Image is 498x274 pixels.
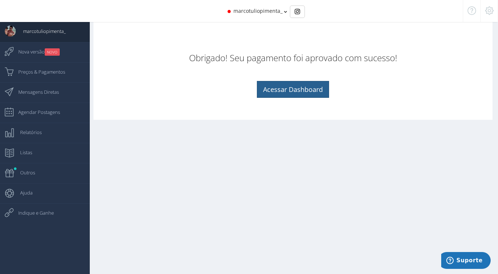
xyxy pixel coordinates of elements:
span: Nova versão [11,42,60,61]
span: Relatórios [13,123,42,141]
span: Indique e Ganhe [11,204,54,222]
img: User Image [5,26,16,37]
span: Preços & Pagamentos [11,63,65,81]
span: Agendar Postagens [11,103,60,121]
span: marcotuliopimenta_ [233,7,283,14]
span: marcotuliopimenta_ [16,22,66,40]
span: Mensagens Diretas [11,83,59,101]
iframe: Abre um widget para que você possa encontrar mais informações [441,252,491,270]
span: Ajuda [13,184,33,202]
span: Outros [13,163,35,182]
a: Acessar Dashboard [257,81,329,98]
div: Basic example [290,5,305,18]
small: NOVO [45,48,60,56]
span: Listas [13,143,32,162]
h3: Obrigado! Seu pagamento foi aprovado com sucesso! [101,53,485,63]
img: Instagram_simple_icon.svg [295,9,300,14]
